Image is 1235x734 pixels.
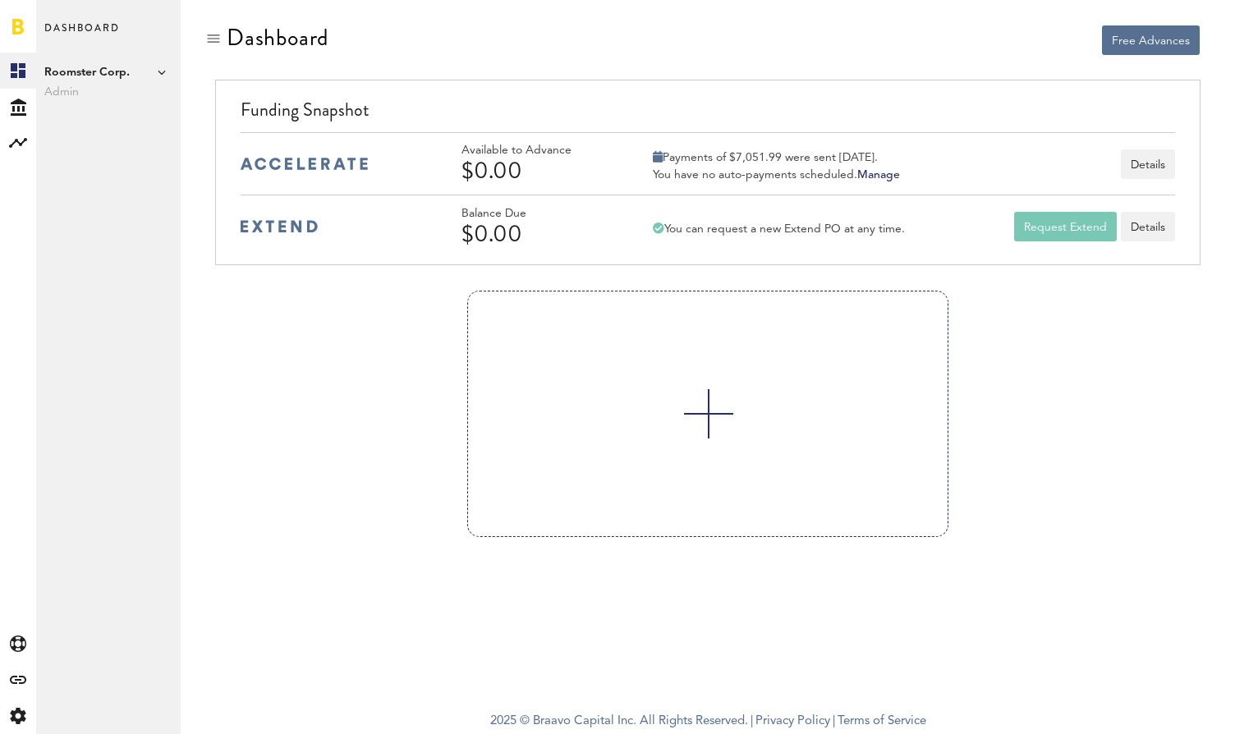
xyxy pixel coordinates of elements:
span: Admin [44,82,172,102]
span: Roomster Corp. [44,62,172,82]
div: You can request a new Extend PO at any time. [653,222,905,236]
span: 2025 © Braavo Capital Inc. All Rights Reserved. [490,709,748,734]
button: Request Extend [1014,212,1117,241]
div: Dashboard [227,25,328,51]
img: extend-medium-blue-logo.svg [241,220,318,233]
a: Terms of Service [838,715,926,727]
div: Payments of $7,051.99 were sent [DATE]. [653,150,900,165]
a: Manage [857,169,900,181]
button: Free Advances [1102,25,1200,55]
div: Balance Due [461,207,617,221]
a: Privacy Policy [755,715,830,727]
div: Funding Snapshot [241,97,1175,132]
a: Details [1121,212,1175,241]
div: Available to Advance [461,144,617,158]
span: Dashboard [44,18,120,53]
div: $0.00 [461,221,617,247]
div: $0.00 [461,158,617,184]
div: You have no auto-payments scheduled. [653,167,900,182]
img: accelerate-medium-blue-logo.svg [241,158,368,170]
button: Details [1121,149,1175,179]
